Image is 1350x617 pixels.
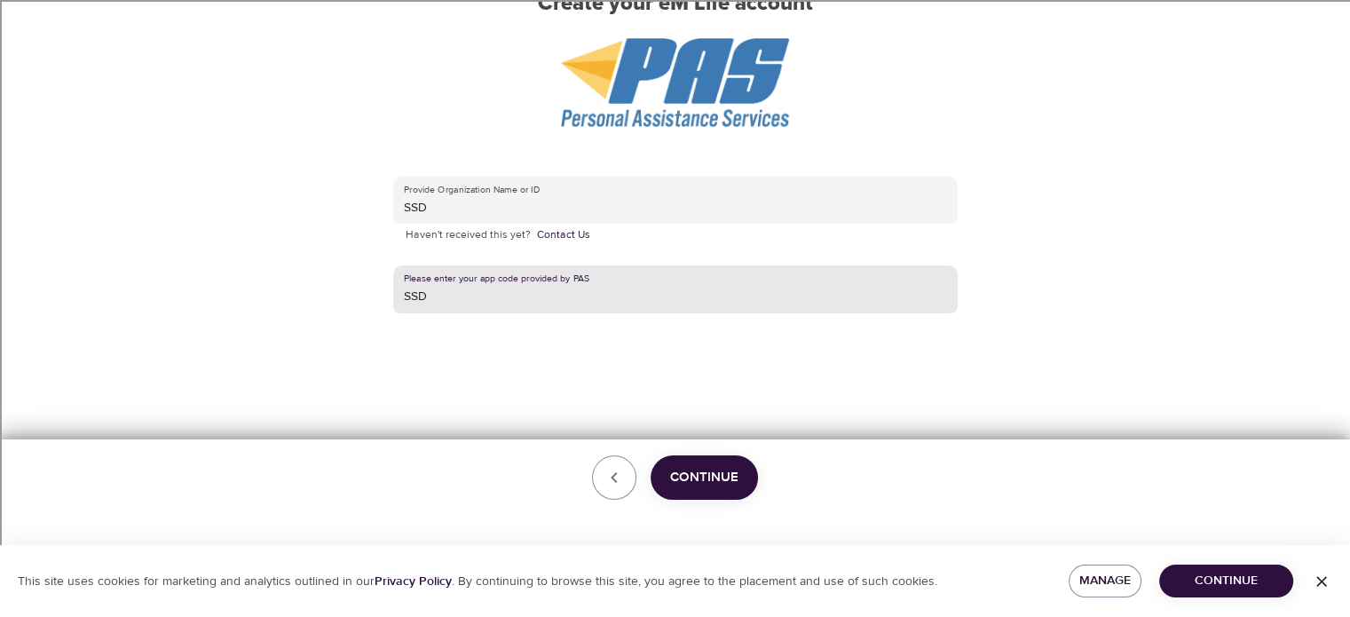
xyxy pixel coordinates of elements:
span: Continue [1173,570,1279,592]
button: Manage [1069,565,1142,597]
button: Continue [1159,565,1293,597]
span: Manage [1083,570,1128,592]
a: Privacy Policy [375,573,452,589]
